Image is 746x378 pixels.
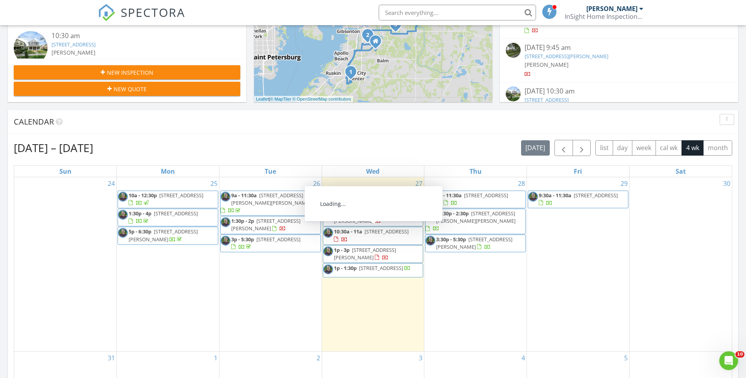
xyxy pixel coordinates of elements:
[118,227,218,244] a: 5p - 6:30p [STREET_ADDRESS][PERSON_NAME]
[323,228,333,238] img: 20191028_163626.jpg
[334,264,357,272] span: 1p - 1:30p
[436,236,512,250] span: [STREET_ADDRESS][PERSON_NAME]
[539,192,571,199] span: 9:30a - 11:30a
[14,116,54,127] span: Calendar
[528,192,538,202] img: 20191028_163626.jpg
[121,4,185,20] span: SPECTORA
[129,210,151,217] span: 1:30p - 4p
[254,96,353,103] div: |
[220,191,321,216] a: 9a - 11:30a [STREET_ADDRESS][PERSON_NAME][PERSON_NAME]
[506,86,521,101] img: streetview
[425,236,435,246] img: 20191028_163626.jpg
[365,228,409,235] span: [STREET_ADDRESS]
[293,97,351,101] a: © OpenStreetMap contributors
[231,217,300,232] span: [STREET_ADDRESS][PERSON_NAME]
[106,352,116,364] a: Go to August 31, 2025
[735,351,744,358] span: 10
[425,210,516,232] a: 12:30p - 2:30p [STREET_ADDRESS][PERSON_NAME][PERSON_NAME]
[106,177,116,190] a: Go to August 24, 2025
[468,166,483,177] a: Thursday
[525,61,569,68] span: [PERSON_NAME]
[525,53,608,60] a: [STREET_ADDRESS][PERSON_NAME]
[270,97,291,101] a: © MapTiler
[323,209,424,226] a: 9:45a - 10:15a [STREET_ADDRESS][PERSON_NAME]
[129,210,198,224] a: 1:30p - 4p [STREET_ADDRESS]
[722,177,732,190] a: Go to August 30, 2025
[521,140,550,156] button: [DATE]
[334,210,413,224] span: [STREET_ADDRESS][PERSON_NAME]
[117,177,219,352] td: Go to August 25, 2025
[376,41,380,46] div: 13336 Palmera Vista Dr, Riverview FL 33579
[595,140,613,156] button: list
[231,236,254,243] span: 3p - 5:30p
[98,4,115,21] img: The Best Home Inspection Software - Spectora
[14,82,240,96] button: New Quote
[436,210,516,224] span: [STREET_ADDRESS][PERSON_NAME][PERSON_NAME]
[129,228,198,242] span: [STREET_ADDRESS][PERSON_NAME]
[525,43,713,53] div: [DATE] 9:45 am
[14,31,240,82] a: 10:30 am [STREET_ADDRESS] [PERSON_NAME] 24 minutes drive time 11.1 miles
[118,209,218,226] a: 1:30p - 4p [STREET_ADDRESS]
[682,140,704,156] button: 4 wk
[527,177,630,352] td: Go to August 29, 2025
[231,217,300,232] a: 1:30p - 2p [STREET_ADDRESS][PERSON_NAME]
[334,192,403,206] span: [STREET_ADDRESS][PERSON_NAME]
[425,192,435,202] img: 20191028_163626.jpg
[52,49,96,56] span: [PERSON_NAME]
[315,352,322,364] a: Go to September 2, 2025
[719,351,738,370] iframe: Intercom live chat
[394,22,397,28] i: 3
[417,352,424,364] a: Go to September 3, 2025
[632,140,656,156] button: week
[334,246,396,261] a: 1p - 3p [STREET_ADDRESS][PERSON_NAME]
[334,192,403,206] a: 9a - 9:30a [STREET_ADDRESS][PERSON_NAME]
[14,31,48,65] img: streetview
[323,191,424,208] a: 9a - 9:30a [STREET_ADDRESS][PERSON_NAME]
[107,68,153,77] span: New Inspection
[256,236,300,243] span: [STREET_ADDRESS]
[554,140,573,156] button: Previous
[436,236,512,250] a: 3:30p - 5:30p [STREET_ADDRESS][PERSON_NAME]
[351,72,356,76] div: 802 McCallister Ave, Sun City Center, FL 33573
[436,192,462,199] span: 9a - 11:30a
[703,140,732,156] button: month
[323,264,333,274] img: 20191028_163626.jpg
[323,245,424,263] a: 1p - 3p [STREET_ADDRESS][PERSON_NAME]
[572,166,584,177] a: Friday
[525,86,713,96] div: [DATE] 10:30 am
[619,177,629,190] a: Go to August 29, 2025
[129,228,151,235] span: 5p - 6:30p
[629,177,732,352] td: Go to August 30, 2025
[219,177,322,352] td: Go to August 26, 2025
[349,70,352,75] i: 1
[425,210,435,220] img: 20191028_163626.jpg
[221,192,311,214] a: 9a - 11:30a [STREET_ADDRESS][PERSON_NAME][PERSON_NAME]
[334,210,413,224] a: 9:45a - 10:15a [STREET_ADDRESS][PERSON_NAME]
[14,65,240,79] button: New Inspection
[656,140,682,156] button: cal wk
[129,192,203,206] a: 10a - 12:30p [STREET_ADDRESS]
[159,192,203,199] span: [STREET_ADDRESS]
[525,96,569,103] a: [STREET_ADDRESS]
[528,191,628,208] a: 9:30a - 11:30a [STREET_ADDRESS]
[311,177,322,190] a: Go to August 26, 2025
[424,177,527,352] td: Go to August 28, 2025
[586,5,637,13] div: [PERSON_NAME]
[231,217,254,224] span: 1:30p - 2p
[334,246,396,261] span: [STREET_ADDRESS][PERSON_NAME]
[323,246,333,256] img: 20191028_163626.jpg
[366,33,369,38] i: 2
[365,166,381,177] a: Wednesday
[256,97,269,101] a: Leaflet
[506,43,732,78] a: [DATE] 9:45 am [STREET_ADDRESS][PERSON_NAME] [PERSON_NAME]
[154,210,198,217] span: [STREET_ADDRESS]
[464,192,508,199] span: [STREET_ADDRESS]
[212,352,219,364] a: Go to September 1, 2025
[231,236,300,250] a: 3p - 5:30p [STREET_ADDRESS]
[334,264,411,272] a: 1p - 1:30p [STREET_ADDRESS]
[52,41,96,48] a: [STREET_ADDRESS]
[334,210,367,217] span: 9:45a - 10:15a
[118,210,128,220] img: 20191028_163626.jpg
[436,192,508,206] a: 9a - 11:30a [STREET_ADDRESS]
[58,166,73,177] a: Sunday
